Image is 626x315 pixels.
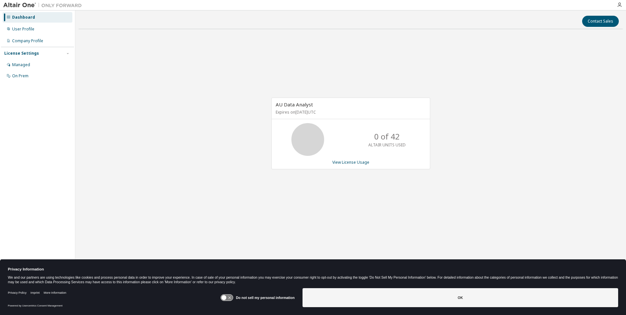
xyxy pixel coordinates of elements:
[4,51,39,56] div: License Settings
[276,109,424,115] p: Expires on [DATE] UTC
[3,2,85,9] img: Altair One
[12,73,28,79] div: On Prem
[368,142,406,148] p: ALTAIR UNITS USED
[374,131,400,142] p: 0 of 42
[12,62,30,67] div: Managed
[12,38,43,44] div: Company Profile
[12,27,34,32] div: User Profile
[582,16,619,27] button: Contact Sales
[276,101,313,108] span: AU Data Analyst
[12,15,35,20] div: Dashboard
[332,159,369,165] a: View License Usage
